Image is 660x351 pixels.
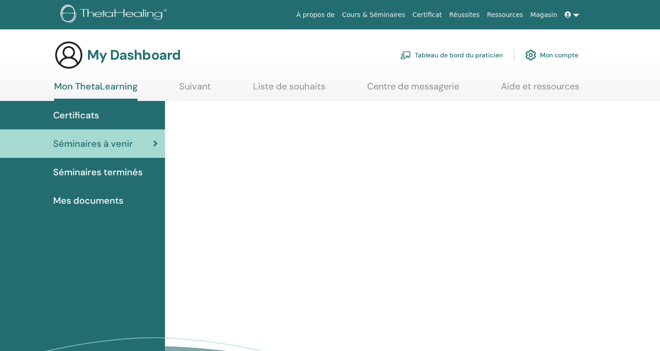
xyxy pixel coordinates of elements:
a: Réussites [445,6,483,23]
img: cog.svg [525,47,536,63]
h3: My Dashboard [87,47,181,63]
a: Cours & Séminaires [338,6,409,23]
a: À propos de [293,6,339,23]
img: generic-user-icon.jpg [54,40,83,70]
span: Séminaires à venir [53,137,133,150]
img: chalkboard-teacher.svg [400,51,411,59]
span: Certificats [53,108,99,122]
a: Liste de souhaits [253,81,325,99]
a: Certificat [409,6,445,23]
img: logo.png [60,5,170,25]
span: Séminaires terminés [53,165,143,179]
a: Tableau de bord du praticien [400,45,503,65]
a: Mon ThetaLearning [54,81,137,101]
a: Ressources [484,6,527,23]
a: Aide et ressources [501,81,579,99]
a: Centre de messagerie [367,81,459,99]
a: Mon compte [525,45,578,65]
a: Magasin [527,6,561,23]
span: Mes documents [53,194,123,207]
a: Suivant [179,81,211,99]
